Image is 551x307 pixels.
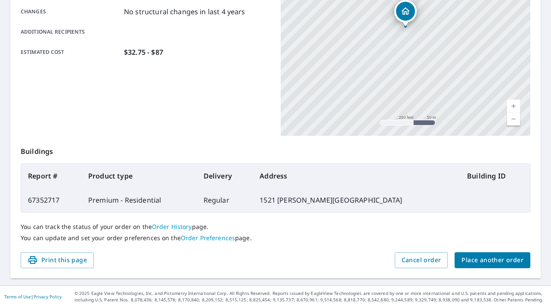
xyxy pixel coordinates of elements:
[21,252,94,268] button: Print this page
[402,255,441,266] span: Cancel order
[21,234,530,242] p: You can update and set your order preferences on the page.
[124,47,163,57] p: $32.75 - $87
[507,100,520,113] a: Current Level 17, Zoom In
[197,164,253,188] th: Delivery
[34,294,62,300] a: Privacy Policy
[21,47,121,57] p: Estimated cost
[152,222,192,231] a: Order History
[81,188,197,212] td: Premium - Residential
[21,223,530,231] p: You can track the status of your order on the page.
[21,164,81,188] th: Report #
[253,188,460,212] td: 1521 [PERSON_NAME][GEOGRAPHIC_DATA]
[21,136,530,163] p: Buildings
[21,188,81,212] td: 67352717
[395,252,448,268] button: Cancel order
[461,255,523,266] span: Place another order
[74,290,547,303] p: © 2025 Eagle View Technologies, Inc. and Pictometry International Corp. All Rights Reserved. Repo...
[4,294,31,300] a: Terms of Use
[460,164,530,188] th: Building ID
[507,113,520,125] a: Current Level 17, Zoom Out
[181,234,235,242] a: Order Preferences
[4,294,62,299] p: |
[21,28,121,36] p: Additional recipients
[197,188,253,212] td: Regular
[455,252,530,268] button: Place another order
[81,164,197,188] th: Product type
[28,255,87,266] span: Print this page
[253,164,460,188] th: Address
[124,6,245,17] p: No structural changes in last 4 years
[21,6,121,17] p: Changes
